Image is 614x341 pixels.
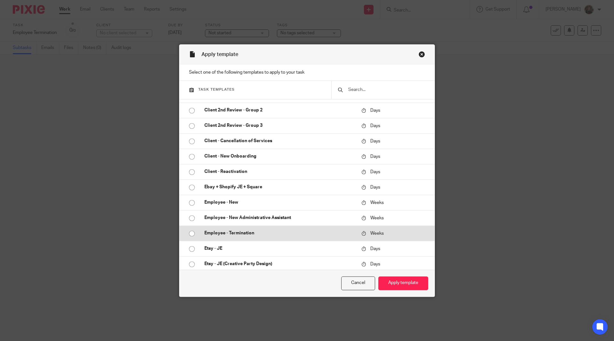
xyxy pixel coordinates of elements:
[370,216,384,220] span: Weeks
[201,52,238,57] span: Apply template
[204,107,355,114] p: Client 2nd Review - Group 2
[370,185,380,190] span: Days
[204,199,355,206] p: Employee - New
[204,184,355,191] p: Ebay + Shopify JE + Square
[370,154,380,159] span: Days
[204,215,355,221] p: Employee - New Administrative Assistant
[204,169,355,175] p: Client - Reactivation
[370,247,380,251] span: Days
[204,153,355,160] p: Client - New Onboarding
[370,262,380,266] span: Days
[419,51,425,57] div: Close this dialog window
[378,276,428,290] button: Apply template
[348,86,428,93] input: Search...
[204,123,355,129] p: Client 2nd Review - Group 3
[370,200,384,205] span: Weeks
[179,64,435,81] p: Select one of the following templates to apply to your task
[198,88,235,92] span: Task templates
[370,231,384,236] span: Weeks
[341,276,375,290] button: Cancel
[204,261,355,267] p: Etsy - JE (Creative Party Design)
[204,138,355,144] p: Client - Cancellation of Services
[204,246,355,252] p: Etsy - JE
[370,170,380,174] span: Days
[370,124,380,128] span: Days
[204,230,355,237] p: Employee - Termination
[370,108,380,113] span: Days
[370,139,380,143] span: Days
